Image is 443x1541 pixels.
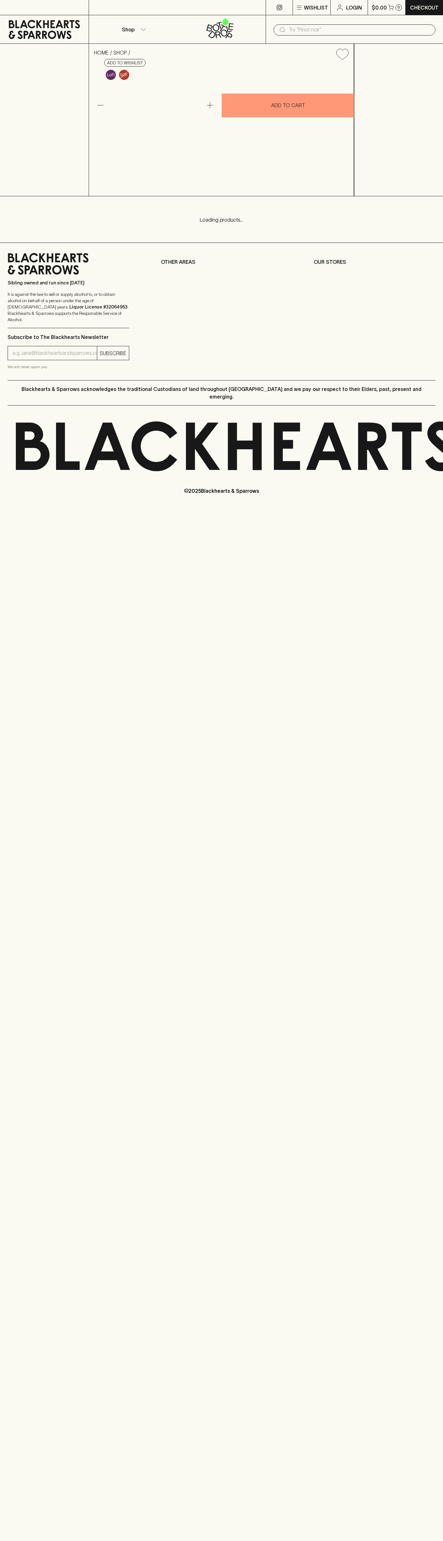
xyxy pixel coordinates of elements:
[8,364,129,370] p: We will never spam you
[89,15,177,43] button: Shop
[104,59,146,67] button: Add to wishlist
[100,349,126,357] p: SUBSCRIBE
[222,94,354,117] button: ADD TO CART
[89,65,354,196] img: 40652.png
[106,70,116,80] img: Lo-Fi
[410,4,439,11] p: Checkout
[271,101,305,109] p: ADD TO CART
[6,216,437,224] p: Loading products...
[89,4,94,11] p: ⠀
[8,333,129,341] p: Subscribe to The Blackhearts Newsletter
[94,50,109,55] a: HOME
[334,46,351,62] button: Add to wishlist
[12,385,431,400] p: Blackhearts & Sparrows acknowledges the traditional Custodians of land throughout [GEOGRAPHIC_DAT...
[97,346,129,360] button: SUBSCRIBE
[104,68,117,81] a: Some may call it natural, others minimum intervention, either way, it’s hands off & maybe even a ...
[346,4,362,11] p: Login
[314,258,435,266] p: OUR STORES
[13,348,97,358] input: e.g. jane@blackheartsandsparrows.com.au
[397,6,400,9] p: 0
[8,291,129,323] p: It is against the law to sell or supply alcohol to, or to obtain alcohol on behalf of a person un...
[119,70,129,80] img: Sulphur Free
[117,68,131,81] a: Made and bottled without any added Sulphur Dioxide (SO2)
[69,304,128,309] strong: Liquor License #32064953
[161,258,282,266] p: OTHER AREAS
[113,50,127,55] a: SHOP
[8,280,129,286] p: Sibling owned and run since [DATE]
[372,4,387,11] p: $0.00
[289,25,430,35] input: Try "Pinot noir"
[304,4,328,11] p: Wishlist
[122,26,135,33] p: Shop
